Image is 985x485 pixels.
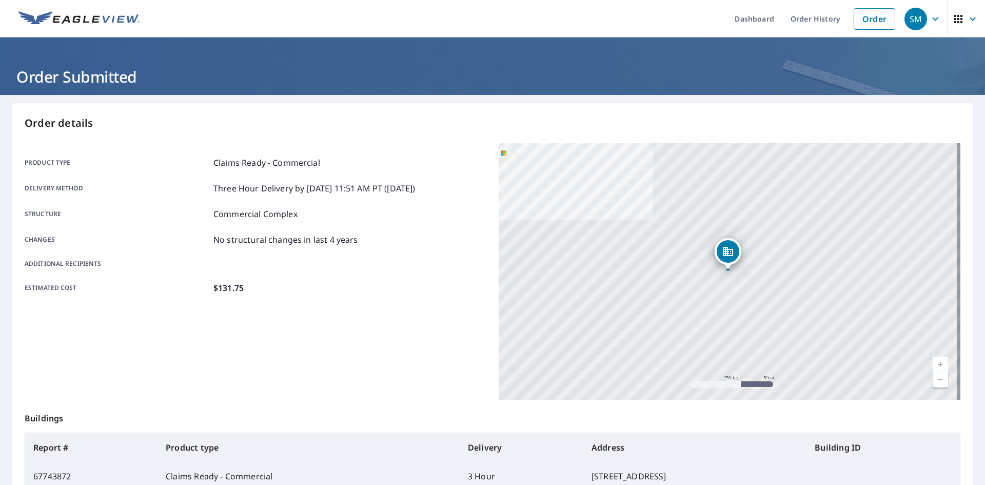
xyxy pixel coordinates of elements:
[157,433,460,462] th: Product type
[25,234,209,246] p: Changes
[213,234,358,246] p: No structural changes in last 4 years
[25,182,209,195] p: Delivery method
[933,372,948,387] a: Current Level 17, Zoom Out
[12,66,973,87] h1: Order Submitted
[25,208,209,220] p: Structure
[806,433,960,462] th: Building ID
[213,282,244,294] p: $131.75
[583,433,806,462] th: Address
[213,157,320,169] p: Claims Ready - Commercial
[715,238,741,270] div: Dropped pin, building 1, Commercial property, 419 3rd St International Falls, MN 56649
[460,433,583,462] th: Delivery
[854,8,895,30] a: Order
[25,400,960,433] p: Buildings
[18,11,140,27] img: EV Logo
[25,157,209,169] p: Product type
[25,433,157,462] th: Report #
[213,208,298,220] p: Commercial Complex
[25,115,960,131] p: Order details
[933,357,948,372] a: Current Level 17, Zoom In
[25,282,209,294] p: Estimated cost
[213,182,416,195] p: Three Hour Delivery by [DATE] 11:51 AM PT ([DATE])
[25,259,209,268] p: Additional recipients
[904,8,927,30] div: SM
